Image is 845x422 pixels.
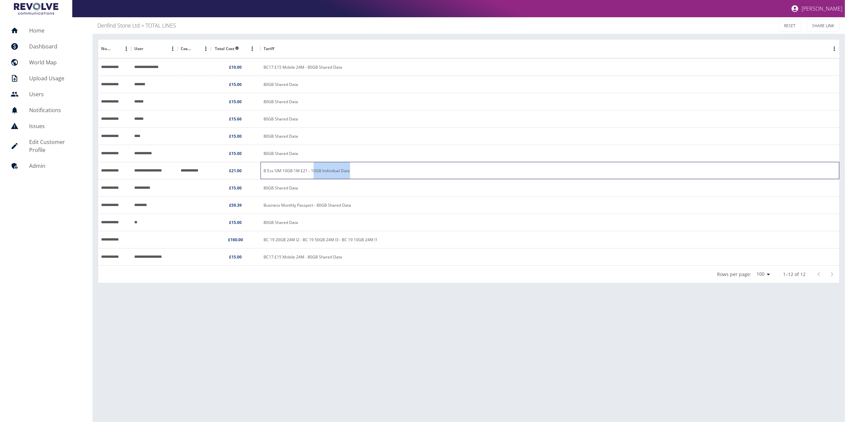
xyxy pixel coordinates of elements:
div: 80GB Shared Data [261,145,840,162]
button: Sort [239,44,248,53]
a: Edit Customer Profile [5,134,87,158]
div: Number [98,39,131,58]
button: [PERSON_NAME] [788,2,845,15]
button: Sort [274,44,284,53]
button: Menu [168,44,178,54]
div: BC17 £15 Mobile 24M - 80GB Shared Data [261,58,840,76]
button: Menu [247,44,257,54]
h5: World Map [29,58,82,66]
p: 1–12 of 12 [783,271,806,278]
a: £15.00 [229,254,242,260]
a: £15.00 [229,220,242,225]
a: World Map [5,54,87,70]
div: User [135,46,144,51]
a: £15.66 [229,116,242,122]
p: Rows per page: [717,271,751,278]
p: > [142,22,145,30]
div: User [131,39,178,58]
div: 80GB Shared Data [261,127,840,145]
button: Sort [144,44,153,53]
h5: Edit Customer Profile [29,138,82,154]
button: Menu [829,44,839,54]
a: £160.00 [228,237,243,243]
a: TOTAL LINES [146,22,176,30]
h5: Users [29,90,82,98]
a: Notifications [5,102,87,118]
h5: Home [29,27,82,35]
div: 80GB Shared Data [261,179,840,196]
div: 80GB Shared Data [261,93,840,110]
button: RESET [778,20,801,32]
div: Tariff [264,46,274,51]
a: £15.00 [229,185,242,191]
div: Tariff [261,39,840,58]
h5: Admin [29,162,82,170]
h5: Dashboard [29,42,82,50]
button: SHARE LINK [807,20,840,32]
a: £15.00 [229,151,242,156]
a: Denfind Stone Ltd [98,22,140,30]
a: Dashboard [5,38,87,54]
button: Sort [192,44,201,53]
div: 80GB Shared Data [261,214,840,231]
button: Menu [201,44,211,54]
h5: Upload Usage [29,74,82,82]
img: Logo [14,3,58,15]
a: £15.00 [229,99,242,105]
p: [PERSON_NAME] [802,5,842,12]
a: Upload Usage [5,70,87,86]
a: Home [5,23,87,38]
a: Issues [5,118,87,134]
a: Users [5,86,87,102]
h5: Issues [29,122,82,130]
div: 100 [754,269,772,279]
div: 80GB Shared Data [261,110,840,127]
div: Cost Centre [178,39,211,58]
button: Sort [112,44,121,53]
a: £21.00 [229,168,242,174]
div: Cost Centre [181,46,192,51]
div: B Ess SIM 10GB 1M £21 - 10GB Individual Data [261,162,840,179]
h5: Notifications [29,106,82,114]
a: £59.39 [229,202,242,208]
div: Number [101,46,112,51]
div: Business Monthly Passport - 80GB Shared Data [261,196,840,214]
div: BC 19 20GB 24M I2 - BC 19 50GB 24M I3 - BC 19 10GB 24M I1 [261,231,840,248]
span: Total Cost includes both fixed and variable costs. [215,46,239,51]
a: Admin [5,158,87,174]
div: 80GB Shared Data [261,76,840,93]
a: £15.00 [229,82,242,87]
a: £10.00 [229,64,242,70]
a: £15.00 [229,133,242,139]
button: Menu [121,44,131,54]
div: BC17 £15 Mobile 24M - 80GB Shared Data [261,248,840,265]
